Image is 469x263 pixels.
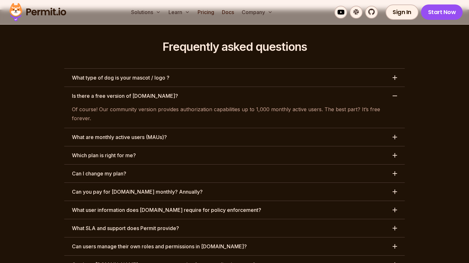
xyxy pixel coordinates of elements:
[64,219,405,237] button: What SLA and support does Permit provide?
[129,6,163,19] button: Solutions
[64,237,405,255] button: Can users manage their own roles and permissions in [DOMAIN_NAME]?
[195,6,217,19] a: Pricing
[64,201,405,219] button: What user information does [DOMAIN_NAME] require for policy enforcement?
[72,170,126,177] h3: Can I change my plan?
[64,87,405,105] button: Is there a free version of [DOMAIN_NAME]?
[64,183,405,201] button: Can you pay for [DOMAIN_NAME] monthly? Annually?
[72,206,261,214] h3: What user information does [DOMAIN_NAME] require for policy enforcement?
[72,151,136,159] h3: Which plan is right for me?
[219,6,237,19] a: Docs
[386,4,418,20] a: Sign In
[64,105,405,128] div: Is there a free version of [DOMAIN_NAME]?
[64,146,405,164] button: Which plan is right for me?
[64,69,405,87] button: What type of dog is your mascot / logo ?
[239,6,275,19] button: Company
[72,133,167,141] h3: What are monthly active users (MAUs)?
[72,74,169,81] h3: What type of dog is your mascot / logo ?
[64,165,405,182] button: Can I change my plan?
[166,6,192,19] button: Learn
[64,128,405,146] button: What are monthly active users (MAUs)?
[72,224,179,232] h3: What SLA and support does Permit provide?
[72,92,178,100] h3: Is there a free version of [DOMAIN_NAME]?
[72,188,203,196] h3: Can you pay for [DOMAIN_NAME] monthly? Annually?
[421,4,463,20] a: Start Now
[64,40,405,53] h2: Frequently asked questions
[6,1,69,23] img: Permit logo
[72,105,397,123] p: Of course! Our community version provides authorization capabilities up to 1,000 monthly active u...
[72,243,247,250] h3: Can users manage their own roles and permissions in [DOMAIN_NAME]?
